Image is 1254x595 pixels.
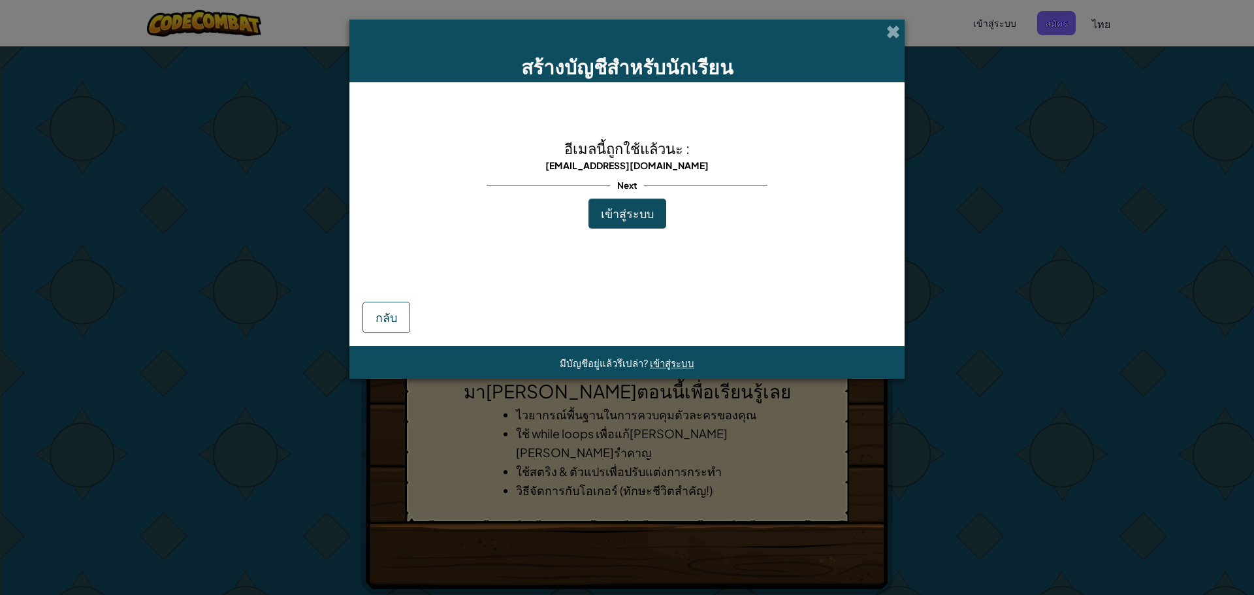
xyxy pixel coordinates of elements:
span: [EMAIL_ADDRESS][DOMAIN_NAME] [545,159,709,171]
span: กลับ [376,310,397,325]
span: สร้างบัญชีสำหรับนักเรียน [521,54,733,79]
span: Next [611,176,644,195]
a: เข้าสู่ระบบ [650,357,694,369]
button: เข้าสู่ระบบ [588,199,666,229]
button: กลับ [362,302,410,333]
span: เข้าสู่ระบบ [601,206,654,221]
span: อีเมลนี้ถูกใช้แล้วนะ : [564,139,690,157]
span: มีบัญชีอยู่แล้วรึเปล่า? [560,357,650,369]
